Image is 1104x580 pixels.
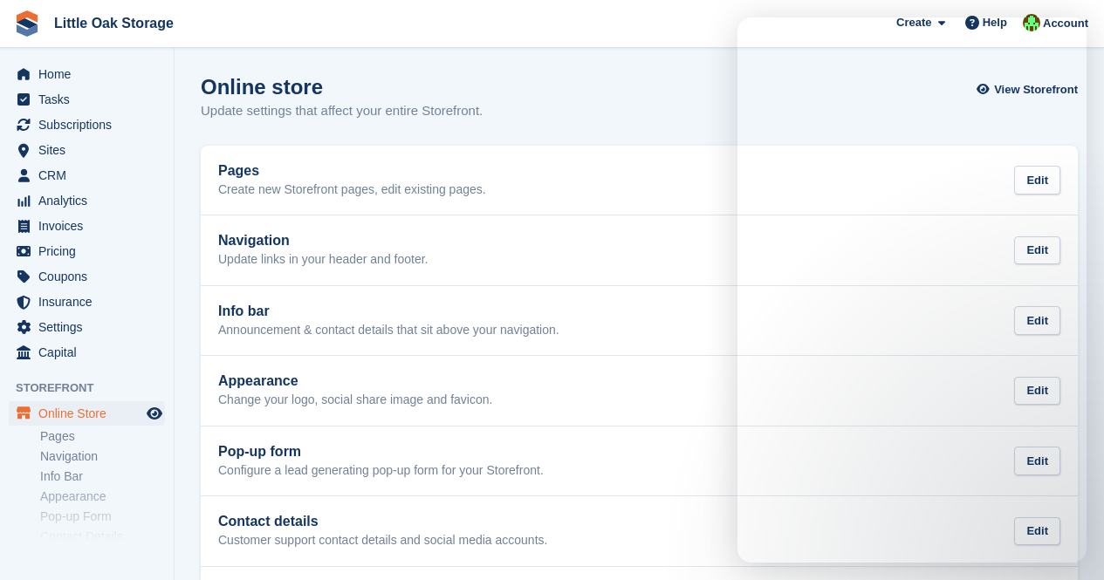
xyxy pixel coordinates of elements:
p: Update settings that affect your entire Storefront. [201,101,483,121]
p: Create new Storefront pages, edit existing pages. [218,182,486,198]
h2: Contact details [218,514,547,529]
a: menu [9,163,165,188]
a: Pop-up form Configure a lead generating pop-up form for your Storefront. Edit [201,426,1078,496]
span: Coupons [38,264,143,289]
a: menu [9,188,165,213]
a: menu [9,214,165,238]
a: Little Oak Storage [47,9,181,38]
a: Navigation [40,448,165,465]
a: Navigation Update links in your header and footer. Edit [201,215,1078,285]
a: menu [9,138,165,162]
span: Account [1043,15,1088,32]
img: Michael Aujla [1023,14,1040,31]
span: Invoices [38,214,143,238]
h2: Navigation [218,233,429,249]
a: menu [9,239,165,263]
span: Settings [38,315,143,339]
p: Announcement & contact details that sit above your navigation. [218,323,559,338]
a: Appearance [40,488,165,505]
a: menu [9,87,165,112]
a: menu [9,401,165,426]
p: Customer support contact details and social media accounts. [218,533,547,549]
span: Tasks [38,87,143,112]
h1: Online store [201,75,483,99]
p: Update links in your header and footer. [218,252,429,268]
span: Create [896,14,931,31]
a: Pages Create new Storefront pages, edit existing pages. Edit [201,146,1078,215]
a: menu [9,264,165,289]
span: Subscriptions [38,113,143,137]
span: Help [983,14,1007,31]
span: Storefront [16,379,174,397]
a: menu [9,113,165,137]
h2: Pop-up form [218,444,544,460]
span: Analytics [38,188,143,213]
a: Contact Details [40,529,165,545]
iframe: Intercom live chat [737,17,1087,563]
span: Pricing [38,239,143,263]
p: Change your logo, social share image and favicon. [218,392,492,408]
span: CRM [38,163,143,188]
h2: Pages [218,163,486,179]
a: menu [9,290,165,314]
h2: Info bar [218,304,559,319]
a: menu [9,62,165,86]
span: Insurance [38,290,143,314]
a: Appearance Change your logo, social share image and favicon. Edit [201,356,1078,426]
a: Info bar Announcement & contact details that sit above your navigation. Edit [201,286,1078,356]
span: Sites [38,138,143,162]
h2: Appearance [218,373,492,389]
a: Pages [40,428,165,445]
a: Preview store [144,403,165,424]
a: menu [9,340,165,365]
span: Home [38,62,143,86]
a: Contact details Customer support contact details and social media accounts. Edit [201,496,1078,566]
a: menu [9,315,165,339]
span: Capital [38,340,143,365]
span: Online Store [38,401,143,426]
img: stora-icon-8386f47178a22dfd0bd8f6a31ec36ba5ce8667c1dd55bd0f319d3a0aa187defe.svg [14,10,40,37]
a: Pop-up Form [40,508,165,525]
p: Configure a lead generating pop-up form for your Storefront. [218,463,544,479]
a: Info Bar [40,468,165,485]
